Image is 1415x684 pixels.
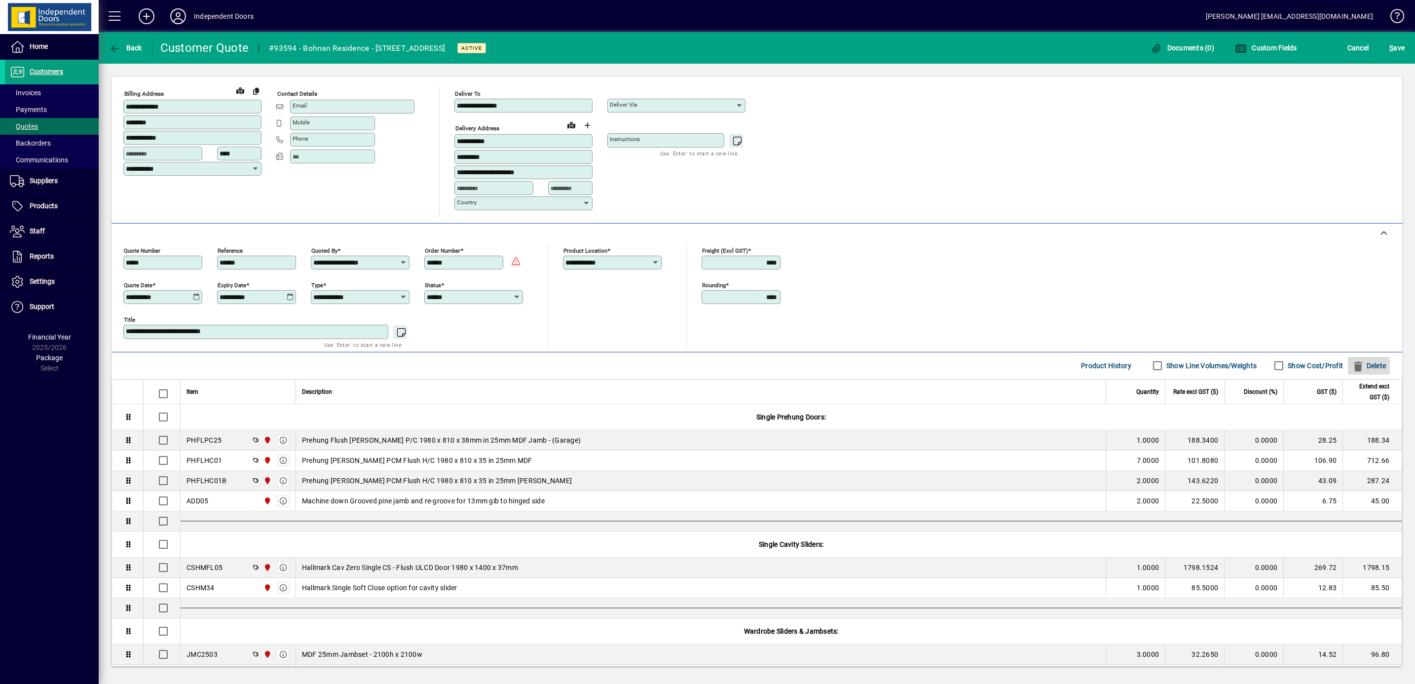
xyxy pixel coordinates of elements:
[1317,386,1337,397] span: GST ($)
[10,139,51,147] span: Backorders
[186,649,218,659] div: JMC2503
[1171,435,1218,445] div: 188.3400
[1235,44,1297,52] span: Custom Fields
[1224,491,1283,511] td: 0.0000
[186,435,222,445] div: PHFLPC25
[702,281,726,288] mat-label: Rounding
[1383,2,1403,34] a: Knowledge Base
[109,44,142,52] span: Back
[124,247,160,254] mat-label: Quote number
[1171,496,1218,506] div: 22.5000
[36,354,63,362] span: Package
[1232,39,1300,57] button: Custom Fields
[186,496,208,506] div: ADD05
[1283,471,1342,491] td: 43.09
[302,496,545,506] span: Machine down Grooved pine jamb and re-groove for 13mm gib to hinged side
[186,456,222,465] div: PHFLHC01
[160,40,249,56] div: Customer Quote
[1224,578,1283,598] td: 0.0000
[5,194,99,219] a: Products
[1348,357,1395,375] app-page-header-button: Delete selection
[10,89,41,97] span: Invoices
[302,476,572,486] span: Prehung [PERSON_NAME] PCM Flush H/C 1980 x 810 x 35 in 25mm [PERSON_NAME]
[293,135,308,142] mat-label: Phone
[261,562,272,573] span: Christchurch
[218,281,246,288] mat-label: Expiry date
[1171,649,1218,659] div: 32.2650
[194,8,254,24] div: Independent Doors
[10,156,68,164] span: Communications
[5,118,99,135] a: Quotes
[30,177,58,185] span: Suppliers
[5,152,99,168] a: Communications
[261,435,272,446] span: Christchurch
[186,583,215,593] div: CSHM34
[425,247,460,254] mat-label: Order number
[1137,496,1159,506] span: 2.0000
[269,40,445,56] div: #93594 - Bohnan Residence - [STREET_ADDRESS]
[30,68,63,76] span: Customers
[293,119,310,126] mat-label: Mobile
[1137,563,1159,572] span: 1.0000
[30,303,54,310] span: Support
[186,563,223,572] div: CSHMFL05
[1283,558,1342,578] td: 269.72
[1173,386,1218,397] span: Rate excl GST ($)
[563,247,607,254] mat-label: Product location
[30,277,55,285] span: Settings
[425,281,441,288] mat-label: Status
[5,169,99,193] a: Suppliers
[261,495,272,506] span: Christchurch
[186,476,226,486] div: PHFLHC01B
[5,269,99,294] a: Settings
[30,252,54,260] span: Reports
[30,227,45,235] span: Staff
[1136,386,1159,397] span: Quantity
[5,35,99,59] a: Home
[302,435,581,445] span: Prehung Flush [PERSON_NAME] P/C 1980 x 810 x 38mm in 25mm MDF Jamb - (Garage)
[1345,39,1372,57] button: Cancel
[293,102,307,109] mat-label: Email
[181,404,1402,430] div: Single Prehung Doors:
[302,649,422,659] span: MDF 25mm Jambset - 2100h x 2100w
[10,122,38,130] span: Quotes
[702,247,748,254] mat-label: Freight (excl GST)
[610,136,640,143] mat-label: Instructions
[186,386,198,397] span: Item
[1342,558,1402,578] td: 1798.15
[261,475,272,486] span: Christchurch
[1206,8,1373,24] div: [PERSON_NAME] [EMAIL_ADDRESS][DOMAIN_NAME]
[1349,381,1389,403] span: Extend excl GST ($)
[1077,357,1135,375] button: Product History
[1224,558,1283,578] td: 0.0000
[1283,645,1342,665] td: 14.52
[461,45,482,51] span: Active
[1283,430,1342,451] td: 28.25
[302,583,457,593] span: Hallmark Single Soft Close option for cavity slider
[610,101,637,108] mat-label: Deliver via
[1137,583,1159,593] span: 1.0000
[107,39,145,57] button: Back
[324,339,402,350] mat-hint: Use 'Enter' to start a new line
[124,316,135,323] mat-label: Title
[10,106,47,114] span: Payments
[5,244,99,269] a: Reports
[311,247,337,254] mat-label: Quoted by
[5,101,99,118] a: Payments
[1137,649,1159,659] span: 3.0000
[455,90,481,97] mat-label: Deliver To
[218,247,243,254] mat-label: Reference
[660,148,738,159] mat-hint: Use 'Enter' to start a new line
[28,333,71,341] span: Financial Year
[1342,430,1402,451] td: 188.34
[302,563,518,572] span: Hallmark Cav Zero Single CS - Flush ULCD Door 1980 x 1400 x 37mm
[1342,491,1402,511] td: 45.00
[181,618,1402,644] div: Wardrobe Sliders & Jambsets:
[302,386,332,397] span: Description
[5,219,99,244] a: Staff
[1171,583,1218,593] div: 85.5000
[30,202,58,210] span: Products
[261,582,272,593] span: Christchurch
[1342,471,1402,491] td: 287.24
[1286,361,1343,371] label: Show Cost/Profit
